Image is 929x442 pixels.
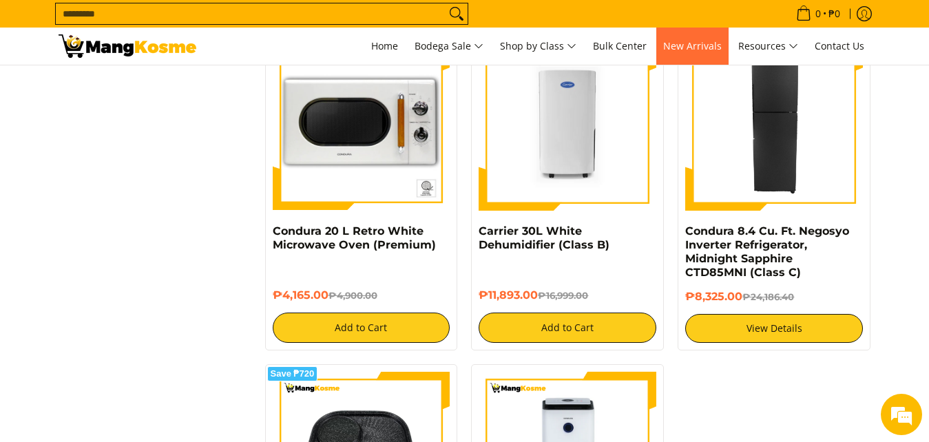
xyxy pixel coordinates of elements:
span: Bodega Sale [415,38,483,55]
h6: ₱4,165.00 [273,288,450,302]
span: Resources [738,38,798,55]
a: Carrier 30L White Dehumidifier (Class B) [479,224,609,251]
button: Add to Cart [273,313,450,343]
em: Submit [202,344,250,362]
h6: ₱8,325.00 [685,290,863,304]
a: Condura 20 L Retro White Microwave Oven (Premium) [273,224,436,251]
div: Minimize live chat window [226,7,259,40]
span: New Arrivals [663,39,722,52]
span: ₱0 [826,9,842,19]
a: Shop by Class [493,28,583,65]
a: Bulk Center [586,28,654,65]
a: Condura 8.4 Cu. Ft. Negosyo Inverter Refrigerator, Midnight Sapphire CTD85MNI (Class C) [685,224,849,279]
button: Add to Cart [479,313,656,343]
img: Condura 8.4 Cu. Ft. Negosyo Inverter Refrigerator, Midnight Sapphire CTD85MNI (Class C) [685,33,863,211]
del: ₱16,999.00 [538,290,588,301]
div: Leave a message [72,77,231,95]
img: condura-vintage-style-20-liter-micowave-oven-with-icc-sticker-class-a-full-front-view-mang-kosme [273,33,450,211]
nav: Main Menu [210,28,871,65]
span: Contact Us [815,39,864,52]
img: New Arrivals: Fresh Release from The Premium Brands l Mang Kosme [59,34,196,58]
a: Home [364,28,405,65]
span: Save ₱720 [271,370,315,378]
a: Resources [731,28,805,65]
textarea: Type your message and click 'Submit' [7,295,262,344]
span: We are offline. Please leave us a message. [29,133,240,272]
span: Bulk Center [593,39,647,52]
del: ₱4,900.00 [328,290,377,301]
img: carrier-30-liter-dehumidier-premium-full-view-mang-kosme [479,33,656,211]
span: 0 [813,9,823,19]
button: Search [446,3,468,24]
span: Shop by Class [500,38,576,55]
h6: ₱11,893.00 [479,288,656,302]
span: Home [371,39,398,52]
span: • [792,6,844,21]
del: ₱24,186.40 [742,291,794,302]
a: Contact Us [808,28,871,65]
a: New Arrivals [656,28,729,65]
a: Bodega Sale [408,28,490,65]
a: View Details [685,314,863,343]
